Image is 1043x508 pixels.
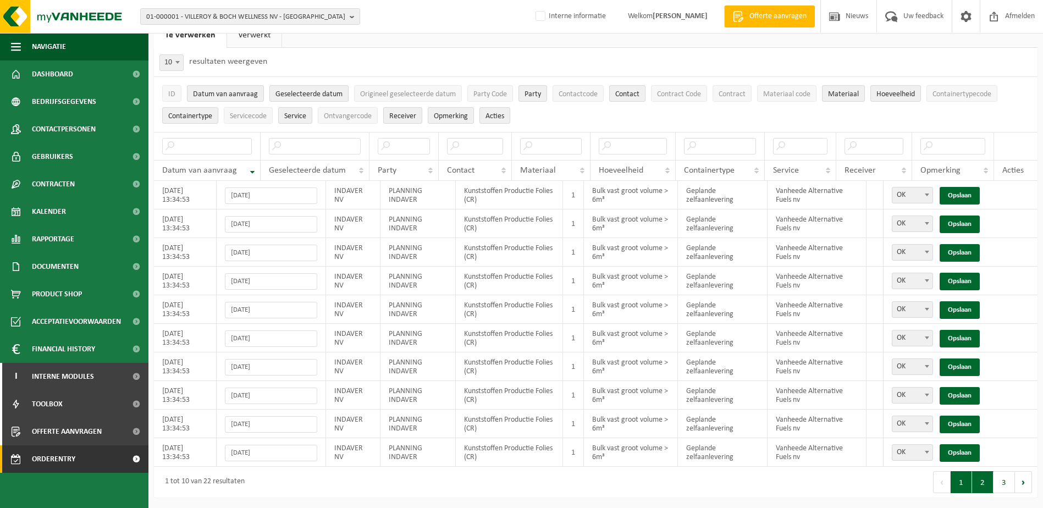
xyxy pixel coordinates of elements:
td: PLANNING INDAVER [380,410,455,438]
span: OK [892,416,933,432]
div: 1 tot 10 van 22 resultaten [159,472,245,492]
td: Vanheede Alternative Fuels nv [768,410,867,438]
a: Opslaan [940,358,980,376]
a: Opslaan [940,301,980,319]
span: Bedrijfsgegevens [32,88,96,115]
span: Offerte aanvragen [32,418,102,445]
a: Opslaan [940,387,980,405]
button: ContactContact: Activate to sort [609,85,645,102]
span: OK [892,302,932,317]
td: Geplande zelfaanlevering [678,352,768,381]
span: Receiver [845,166,876,175]
span: OK [892,444,933,461]
a: Opslaan [940,330,980,347]
td: Kunststoffen Productie Folies (CR) [456,352,563,381]
button: Previous [933,471,951,493]
td: Kunststoffen Productie Folies (CR) [456,410,563,438]
a: Opslaan [940,187,980,205]
span: Dashboard [32,60,73,88]
td: Geplande zelfaanlevering [678,381,768,410]
span: OK [892,330,932,346]
span: OK [892,244,933,261]
td: 1 [563,181,584,209]
a: Verwerkt [227,23,282,48]
td: [DATE] 13:34:53 [154,295,217,324]
a: Opslaan [940,416,980,433]
span: OK [892,388,932,403]
td: [DATE] 13:34:53 [154,267,217,295]
td: 1 [563,410,584,438]
span: Geselecteerde datum [275,90,343,98]
td: 1 [563,324,584,352]
span: Contact [447,166,474,175]
button: Origineel geselecteerde datumOrigineel geselecteerde datum: Activate to sort [354,85,462,102]
td: [DATE] 13:34:53 [154,181,217,209]
span: Contracten [32,170,75,198]
td: [DATE] 13:34:53 [154,381,217,410]
button: 01-000001 - VILLEROY & BOCH WELLNESS NV - [GEOGRAPHIC_DATA] [140,8,360,25]
span: Containertypecode [932,90,991,98]
label: Interne informatie [533,8,606,25]
td: INDAVER NV [326,238,380,267]
td: [DATE] 13:34:53 [154,209,217,238]
a: Te verwerken [154,23,227,48]
td: PLANNING INDAVER [380,438,455,467]
span: Opmerking [920,166,961,175]
td: PLANNING INDAVER [380,209,455,238]
td: Kunststoffen Productie Folies (CR) [456,381,563,410]
span: Party Code [473,90,507,98]
td: PLANNING INDAVER [380,295,455,324]
button: Next [1015,471,1032,493]
span: OK [892,387,933,404]
span: OK [892,445,932,460]
span: Containertype [168,112,212,120]
span: Navigatie [32,33,66,60]
td: Vanheede Alternative Fuels nv [768,238,867,267]
td: Geplande zelfaanlevering [678,438,768,467]
span: Origineel geselecteerde datum [360,90,456,98]
span: 10 [160,55,183,70]
span: Offerte aanvragen [747,11,809,22]
button: ContainertypecodeContainertypecode: Activate to sort [926,85,997,102]
td: 1 [563,352,584,381]
td: PLANNING INDAVER [380,352,455,381]
span: Materiaal code [763,90,810,98]
span: OK [892,187,932,203]
button: 2 [972,471,994,493]
button: MateriaalMateriaal: Activate to sort [822,85,865,102]
td: 1 [563,238,584,267]
td: PLANNING INDAVER [380,181,455,209]
button: ContactcodeContactcode: Activate to sort [553,85,604,102]
td: Bulk vast groot volume > 6m³ [584,181,678,209]
button: Contract CodeContract Code: Activate to sort [651,85,707,102]
button: 1 [951,471,972,493]
td: Bulk vast groot volume > 6m³ [584,381,678,410]
span: Financial History [32,335,95,363]
span: OK [892,187,933,203]
td: INDAVER NV [326,381,380,410]
span: Materiaal [828,90,859,98]
span: OK [892,359,932,374]
a: Opslaan [940,444,980,462]
button: PartyParty: Activate to sort [518,85,547,102]
td: Bulk vast groot volume > 6m³ [584,267,678,295]
td: INDAVER NV [326,209,380,238]
td: INDAVER NV [326,324,380,352]
span: Gebruikers [32,143,73,170]
td: 1 [563,295,584,324]
td: Vanheede Alternative Fuels nv [768,438,867,467]
td: 1 [563,267,584,295]
a: Opslaan [940,216,980,233]
span: Acties [1002,166,1024,175]
td: [DATE] 13:34:53 [154,324,217,352]
span: OK [892,330,933,346]
td: Kunststoffen Productie Folies (CR) [456,267,563,295]
td: Vanheede Alternative Fuels nv [768,267,867,295]
a: Opslaan [940,273,980,290]
td: Bulk vast groot volume > 6m³ [584,238,678,267]
span: OK [892,216,933,232]
button: ContainertypeContainertype: Activate to sort [162,107,218,124]
span: OK [892,216,932,231]
td: PLANNING INDAVER [380,381,455,410]
a: Offerte aanvragen [724,5,815,27]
